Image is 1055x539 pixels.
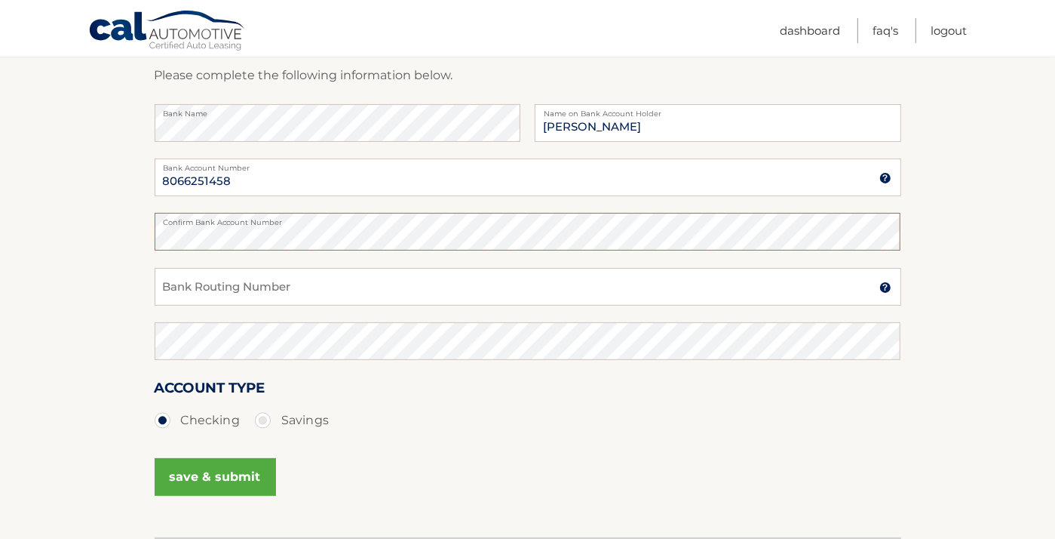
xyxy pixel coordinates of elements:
label: Confirm Bank Account Number [155,213,901,225]
input: Bank Routing Number [155,268,901,306]
label: Bank Account Number [155,159,901,171]
a: Logout [931,18,967,43]
p: Please complete the following information below. [155,65,901,86]
img: tooltip.svg [879,172,891,184]
a: Cal Automotive [88,10,247,54]
label: Savings [255,405,329,436]
img: tooltip.svg [879,282,891,294]
button: save & submit [155,458,276,496]
label: Bank Name [155,104,520,116]
a: Dashboard [780,18,840,43]
input: Name on Account (Account Holder Name) [535,104,900,142]
label: Name on Bank Account Holder [535,104,900,116]
input: Bank Account Number [155,159,901,196]
label: Account Type [155,377,265,405]
label: Checking [155,405,240,436]
a: FAQ's [873,18,898,43]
